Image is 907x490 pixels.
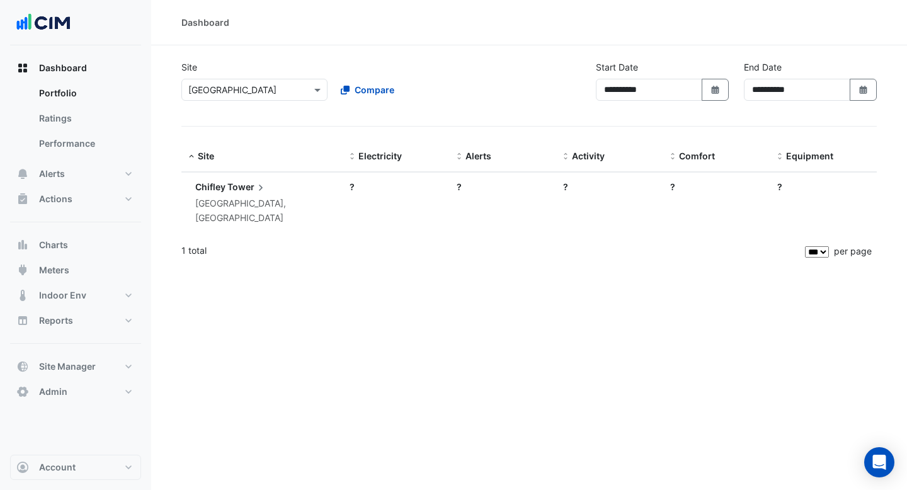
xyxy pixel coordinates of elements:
img: Company Logo [15,10,72,35]
a: Portfolio [29,81,141,106]
div: ? [457,180,549,193]
button: Indoor Env [10,283,141,308]
span: Site [198,151,214,161]
button: Admin [10,379,141,404]
span: Indoor Env [39,289,86,302]
span: Equipment [786,151,833,161]
button: Alerts [10,161,141,186]
button: Actions [10,186,141,212]
label: Start Date [596,60,638,74]
app-icon: Reports [16,314,29,327]
button: Compare [333,79,402,101]
button: Dashboard [10,55,141,81]
span: Alerts [39,168,65,180]
div: [GEOGRAPHIC_DATA], [GEOGRAPHIC_DATA] [195,197,334,225]
span: Comfort [679,151,715,161]
div: ? [350,180,442,193]
span: Electricity [358,151,402,161]
app-icon: Alerts [16,168,29,180]
a: Performance [29,131,141,156]
app-icon: Actions [16,193,29,205]
span: Reports [39,314,73,327]
span: Admin [39,385,67,398]
span: Site Manager [39,360,96,373]
button: Site Manager [10,354,141,379]
fa-icon: Select Date [710,84,721,95]
span: Meters [39,264,69,276]
button: Account [10,455,141,480]
span: Activity [572,151,605,161]
div: Open Intercom Messenger [864,447,894,477]
app-icon: Admin [16,385,29,398]
span: Actions [39,193,72,205]
button: Reports [10,308,141,333]
span: Compare [355,83,394,96]
div: ? [670,180,762,193]
span: Account [39,461,76,474]
span: Dashboard [39,62,87,74]
app-icon: Charts [16,239,29,251]
div: ? [563,180,655,193]
app-icon: Meters [16,264,29,276]
fa-icon: Select Date [858,84,869,95]
a: Ratings [29,106,141,131]
app-icon: Dashboard [16,62,29,74]
button: Charts [10,232,141,258]
div: ? [777,180,869,193]
label: Site [181,60,197,74]
div: 1 total [181,235,802,266]
span: Charts [39,239,68,251]
app-icon: Site Manager [16,360,29,373]
span: Alerts [465,151,491,161]
span: Tower [227,180,267,194]
div: Dashboard [181,16,229,29]
button: Meters [10,258,141,283]
span: per page [834,246,872,256]
label: End Date [744,60,782,74]
span: Chifley [195,181,225,192]
app-icon: Indoor Env [16,289,29,302]
div: Dashboard [10,81,141,161]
